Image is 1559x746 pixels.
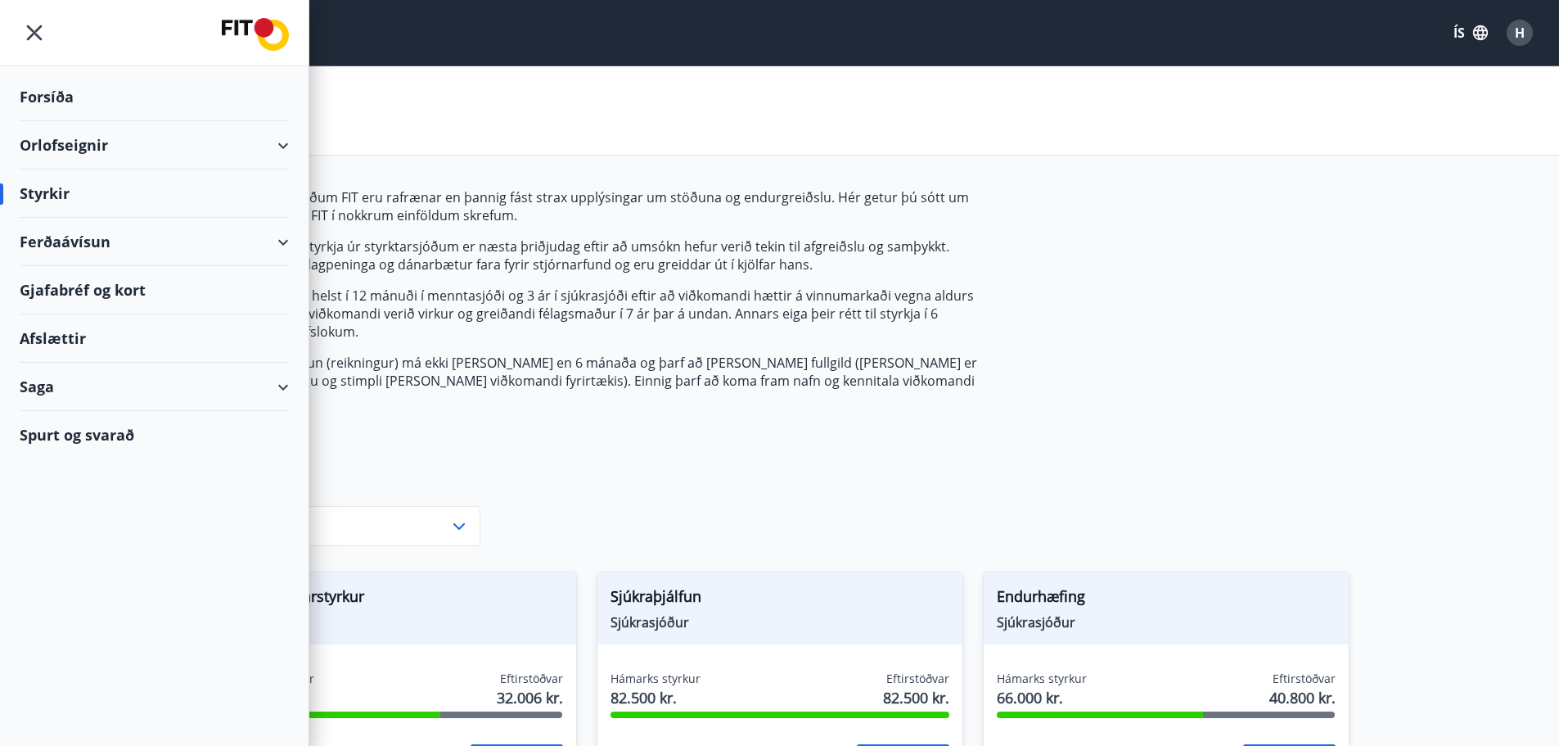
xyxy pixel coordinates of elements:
[883,687,949,708] span: 82.500 kr.
[1269,687,1336,708] span: 40.800 kr.
[222,18,289,51] img: union_logo
[1273,671,1336,687] span: Eftirstöðvar
[20,18,49,47] button: menu
[210,486,480,503] label: Flokkur
[611,613,949,631] span: Sjúkrasjóður
[20,73,289,121] div: Forsíða
[1444,18,1497,47] button: ÍS
[210,188,983,224] p: Umsóknir úr sjóðum FIT eru rafrænar en þannig fást strax upplýsingar um stöðuna og endurgreiðslu....
[611,687,701,708] span: 82.500 kr.
[497,687,563,708] span: 32.006 kr.
[210,287,983,341] p: Réttur til styrkja helst í 12 mánuði í menntasjóði og 3 ár í sjúkrasjóði eftir að viðkomandi hætt...
[20,218,289,266] div: Ferðaávísun
[500,671,563,687] span: Eftirstöðvar
[611,671,701,687] span: Hámarks styrkur
[20,170,289,218] div: Styrkir
[997,687,1087,708] span: 66.000 kr.
[997,585,1336,613] span: Endurhæfing
[224,585,563,613] span: Líkamsræktarstyrkur
[20,363,289,411] div: Saga
[20,314,289,363] div: Afslættir
[611,585,949,613] span: Sjúkraþjálfun
[1515,24,1525,42] span: H
[210,354,983,408] p: Athugið að kvittun (reikningur) má ekki [PERSON_NAME] en 6 mánaða og þarf að [PERSON_NAME] fullgi...
[997,671,1087,687] span: Hámarks styrkur
[20,411,289,459] div: Spurt og svarað
[997,613,1336,631] span: Sjúkrasjóður
[20,121,289,170] div: Orlofseignir
[1500,13,1539,52] button: H
[224,613,563,631] span: Sjúkrasjóður
[886,671,949,687] span: Eftirstöðvar
[210,237,983,274] p: Greiðsludagur styrkja úr styrktarsjóðum er næsta þriðjudag eftir að umsókn hefur verið tekin til ...
[20,266,289,314] div: Gjafabréf og kort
